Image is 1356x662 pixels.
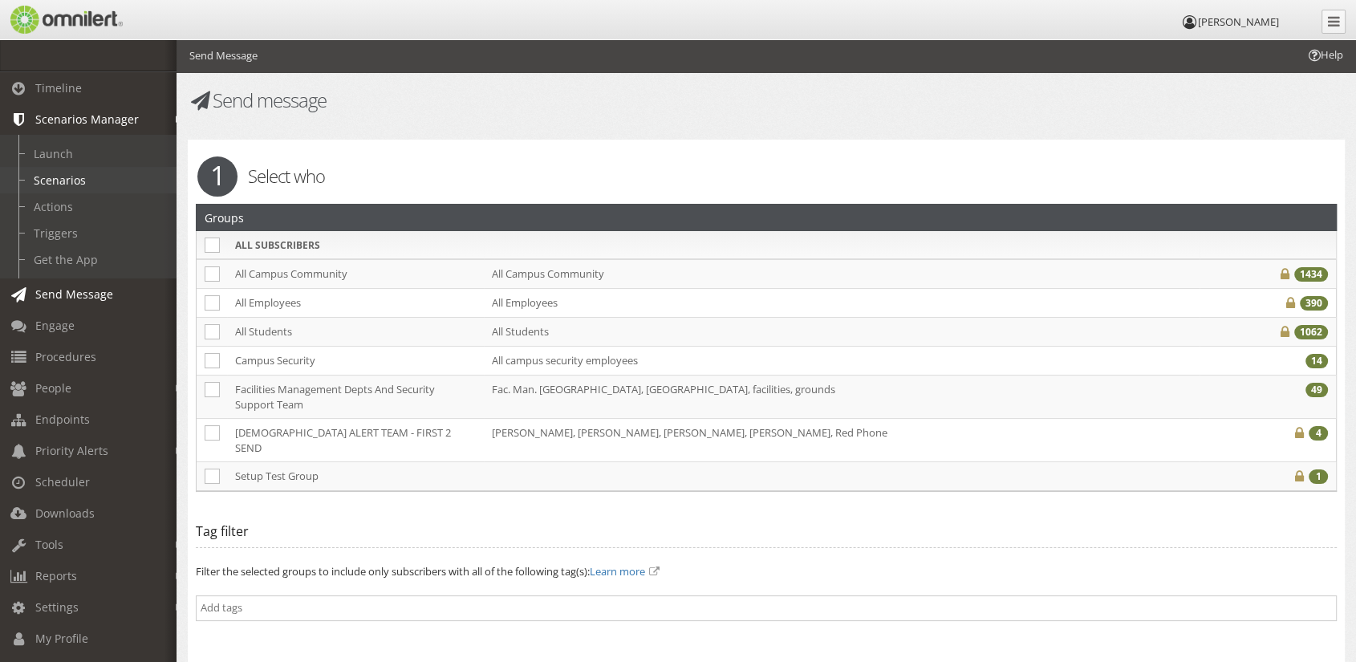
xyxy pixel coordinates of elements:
[196,564,1337,579] p: Filter the selected groups to include only subscribers with all of the following tag(s):
[36,11,69,26] span: Help
[1281,327,1289,337] i: Private
[8,6,123,34] img: Omnilert
[1294,325,1328,339] div: 1062
[35,286,113,302] span: Send Message
[35,506,95,521] span: Downloads
[35,474,90,489] span: Scheduler
[227,346,484,375] td: Campus Security
[35,380,71,396] span: People
[35,318,75,333] span: Engage
[35,443,108,458] span: Priority Alerts
[185,164,1347,188] h2: Select who
[227,462,484,491] td: Setup Test Group
[1295,471,1304,481] i: Private
[35,349,96,364] span: Procedures
[1198,14,1279,29] span: [PERSON_NAME]
[1281,269,1289,279] i: Private
[1309,469,1328,484] div: 1
[227,231,484,259] th: ALL SUBSCRIBERS
[227,375,484,418] td: Facilities Management Depts And Security Support Team
[205,205,244,230] h2: Groups
[484,259,1200,289] td: All Campus Community
[484,288,1200,317] td: All Employees
[484,419,1200,462] td: [PERSON_NAME], [PERSON_NAME], [PERSON_NAME], [PERSON_NAME], Red Phone
[35,80,82,95] span: Timeline
[35,599,79,615] span: Settings
[1295,428,1304,438] i: Private
[196,516,1337,548] legend: Tag filter
[227,288,484,317] td: All Employees
[1300,296,1328,311] div: 390
[197,156,238,197] span: 1
[484,317,1200,346] td: All Students
[188,90,756,111] h1: Send message
[35,112,139,127] span: Scenarios Manager
[1294,267,1328,282] div: 1434
[590,564,645,579] a: Learn more
[35,568,77,583] span: Reports
[189,48,258,63] li: Send Message
[35,631,88,646] span: My Profile
[201,600,1332,615] input: Add tags
[1305,383,1328,397] div: 49
[35,412,90,427] span: Endpoints
[1305,354,1328,368] div: 14
[1286,298,1295,308] i: Private
[8,6,148,34] a: Omnilert Website
[484,375,1200,418] td: Fac. Man. [GEOGRAPHIC_DATA], [GEOGRAPHIC_DATA], facilities, grounds
[227,259,484,289] td: All Campus Community
[1306,47,1343,63] span: Help
[1321,10,1346,34] a: Collapse Menu
[227,317,484,346] td: All Students
[35,537,63,552] span: Tools
[484,346,1200,375] td: All campus security employees
[227,419,484,462] td: [DEMOGRAPHIC_DATA] ALERT TEAM - FIRST 2 SEND
[1309,426,1328,441] div: 4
